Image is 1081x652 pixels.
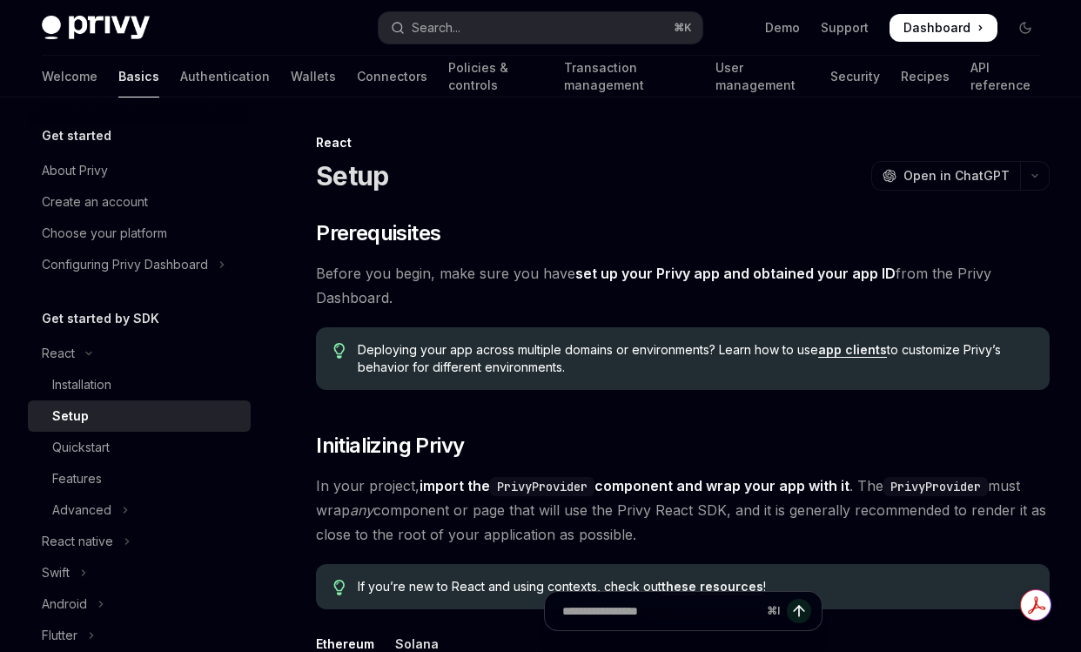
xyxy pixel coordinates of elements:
a: API reference [970,56,1040,97]
a: Installation [28,369,251,400]
div: Create an account [42,192,148,212]
span: If you’re new to React and using contexts, check out ! [358,578,1032,595]
div: React native [42,531,113,552]
a: Setup [28,400,251,432]
span: Open in ChatGPT [903,167,1010,185]
button: Toggle Android section [28,588,251,620]
a: Security [830,56,880,97]
a: Policies & controls [448,56,543,97]
svg: Tip [333,580,346,595]
em: any [350,501,373,519]
a: Welcome [42,56,97,97]
img: dark logo [42,16,150,40]
code: PrivyProvider [883,477,988,496]
code: PrivyProvider [490,477,594,496]
div: Advanced [52,500,111,521]
a: About Privy [28,155,251,186]
div: Quickstart [52,437,110,458]
a: Transaction management [564,56,695,97]
a: resources [700,579,763,595]
button: Open search [379,12,702,44]
button: Toggle Flutter section [28,620,251,651]
span: Dashboard [903,19,970,37]
a: Features [28,463,251,494]
div: Configuring Privy Dashboard [42,254,208,275]
a: these [661,579,696,595]
button: Send message [787,599,811,623]
a: Support [821,19,869,37]
h5: Get started by SDK [42,308,159,329]
div: React [316,134,1050,151]
div: Flutter [42,625,77,646]
input: Ask a question... [562,592,760,630]
div: Android [42,594,87,615]
a: Wallets [291,56,336,97]
button: Toggle Swift section [28,557,251,588]
a: Create an account [28,186,251,218]
span: In your project, . The must wrap component or page that will use the Privy React SDK, and it is g... [316,474,1050,547]
button: Toggle Advanced section [28,494,251,526]
a: app clients [818,342,887,358]
a: Connectors [357,56,427,97]
a: Recipes [901,56,950,97]
div: Installation [52,374,111,395]
a: Dashboard [890,14,997,42]
div: Swift [42,562,70,583]
div: Features [52,468,102,489]
strong: import the component and wrap your app with it [420,477,849,494]
a: Quickstart [28,432,251,463]
a: Basics [118,56,159,97]
h1: Setup [316,160,388,192]
button: Open in ChatGPT [871,161,1020,191]
a: Choose your platform [28,218,251,249]
button: Toggle React section [28,338,251,369]
span: Prerequisites [316,219,440,247]
span: Deploying your app across multiple domains or environments? Learn how to use to customize Privy’s... [358,341,1032,376]
svg: Tip [333,343,346,359]
a: Demo [765,19,800,37]
span: Before you begin, make sure you have from the Privy Dashboard. [316,261,1050,310]
h5: Get started [42,125,111,146]
div: React [42,343,75,364]
div: About Privy [42,160,108,181]
a: Authentication [180,56,270,97]
div: Choose your platform [42,223,167,244]
a: set up your Privy app and obtained your app ID [575,265,896,283]
div: Search... [412,17,460,38]
a: User management [715,56,809,97]
button: Toggle React native section [28,526,251,557]
span: Initializing Privy [316,432,464,460]
div: Setup [52,406,89,427]
span: ⌘ K [674,21,692,35]
button: Toggle Configuring Privy Dashboard section [28,249,251,280]
button: Toggle dark mode [1011,14,1039,42]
